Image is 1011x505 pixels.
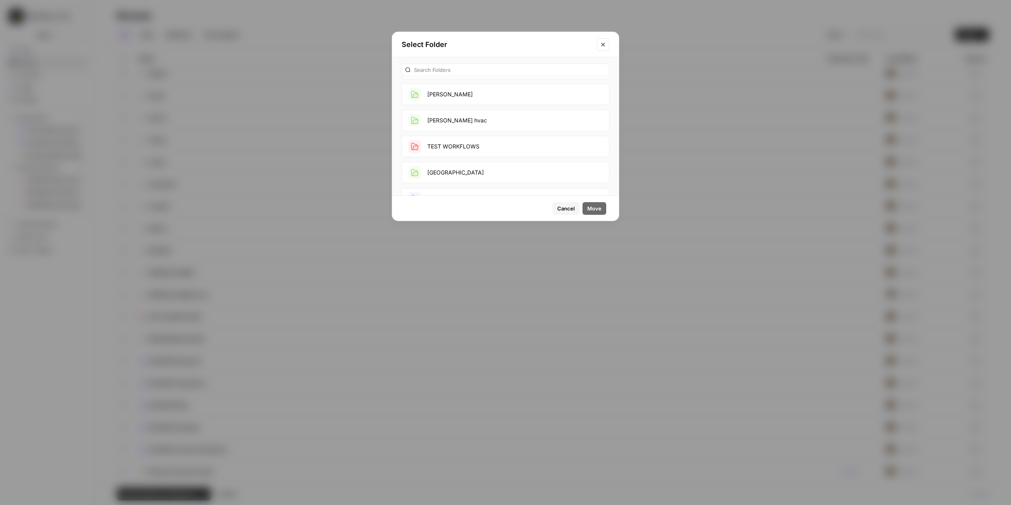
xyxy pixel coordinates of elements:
span: Cancel [557,205,575,212]
input: Search Folders [414,66,606,74]
button: [PERSON_NAME] hvac [402,110,609,131]
button: Close modal [597,38,609,51]
h2: Select Folder [402,39,592,50]
button: [GEOGRAPHIC_DATA] [402,162,609,183]
button: Cancel [552,202,579,215]
button: Move [583,202,606,215]
button: [SOURCE] Research [402,188,609,209]
button: [PERSON_NAME] [402,84,609,105]
button: TEST WORKFLOWS [402,136,609,157]
span: Move [587,205,601,212]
